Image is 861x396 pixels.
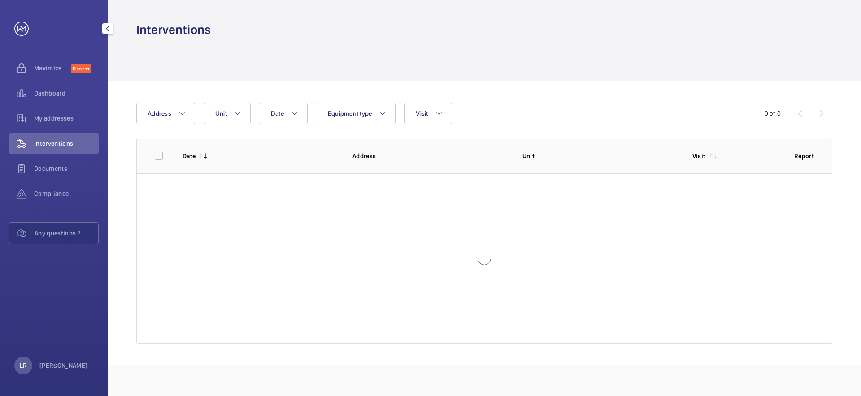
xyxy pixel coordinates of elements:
button: Date [260,103,308,124]
span: Any questions ? [35,229,98,238]
p: Unit [522,152,678,161]
span: Compliance [34,189,99,198]
span: Interventions [34,139,99,148]
p: Date [183,152,196,161]
span: Dashboard [34,89,99,98]
span: Unit [215,110,227,117]
button: Visit [404,103,452,124]
span: Discover [71,64,91,73]
p: Report [794,152,814,161]
p: Visit [692,152,706,161]
span: Documents [34,164,99,173]
span: Equipment type [328,110,372,117]
span: Address [148,110,171,117]
h1: Interventions [136,22,211,38]
button: Unit [204,103,251,124]
p: [PERSON_NAME] [39,361,88,370]
span: My addresses [34,114,99,123]
p: Address [352,152,508,161]
div: 0 of 0 [765,109,781,118]
span: Visit [416,110,428,117]
button: Equipment type [317,103,396,124]
span: Maximize [34,64,71,73]
button: Address [136,103,195,124]
span: Date [271,110,284,117]
p: LR [20,361,26,370]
